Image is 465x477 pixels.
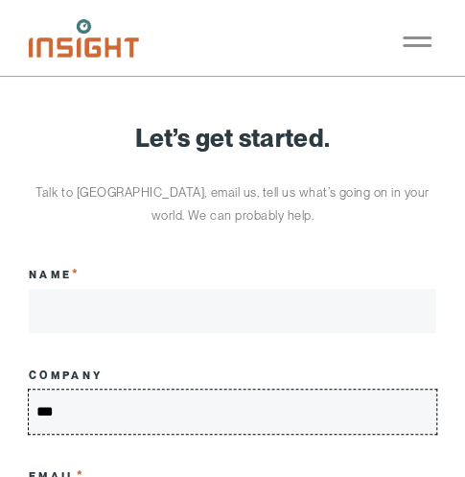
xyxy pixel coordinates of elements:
[29,369,103,382] label: Company
[29,267,81,281] label: Name
[29,19,139,58] img: Insight Marketing Design
[29,125,436,153] h1: Let’s get started.
[29,181,436,228] p: Talk to [GEOGRAPHIC_DATA], email us, tell us what’s going on in your world. We can probably help.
